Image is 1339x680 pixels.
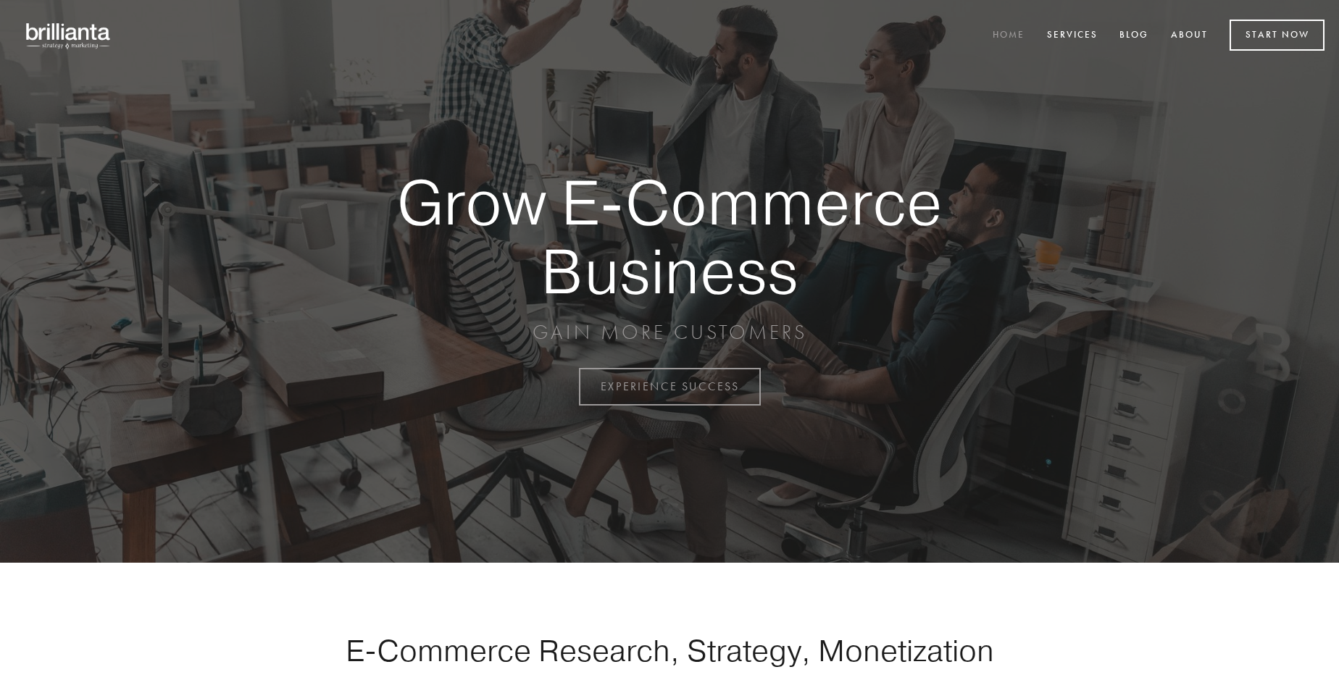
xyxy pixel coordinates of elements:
a: Services [1038,24,1107,48]
h1: E-Commerce Research, Strategy, Monetization [300,632,1039,668]
a: Blog [1110,24,1158,48]
a: About [1161,24,1217,48]
img: brillianta - research, strategy, marketing [14,14,123,56]
a: EXPERIENCE SUCCESS [579,368,761,406]
strong: Grow E-Commerce Business [346,168,993,305]
a: Start Now [1230,20,1325,51]
p: GAIN MORE CUSTOMERS [346,319,993,345]
a: Home [983,24,1034,48]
